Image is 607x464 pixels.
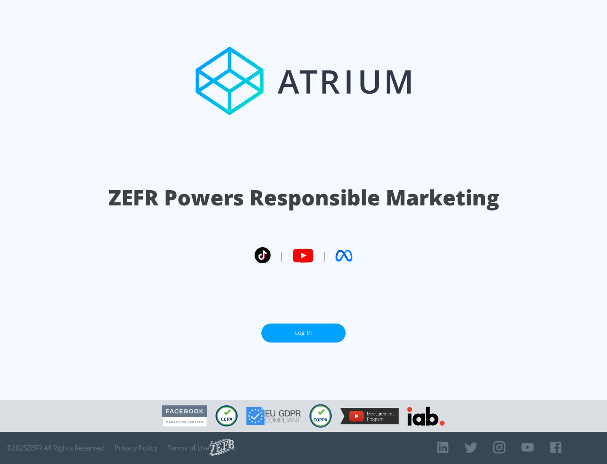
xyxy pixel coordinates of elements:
img: IAB [407,407,445,426]
a: Privacy Policy [114,444,157,452]
h1: ZEFR Powers Responsible Marketing [108,183,499,212]
span: © 2025 ZEFR All Rights Reserved [6,444,104,452]
img: YouTube Measurement Program [340,408,399,424]
img: Facebook Marketing Partner [162,405,207,427]
img: COPPA Compliant [309,404,332,428]
a: Log In [261,324,346,343]
span: | [322,249,327,262]
a: Terms of Use [167,444,209,452]
img: CCPA Compliant [215,405,238,426]
img: GDPR Compliant [246,407,301,425]
span: | [279,249,284,262]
